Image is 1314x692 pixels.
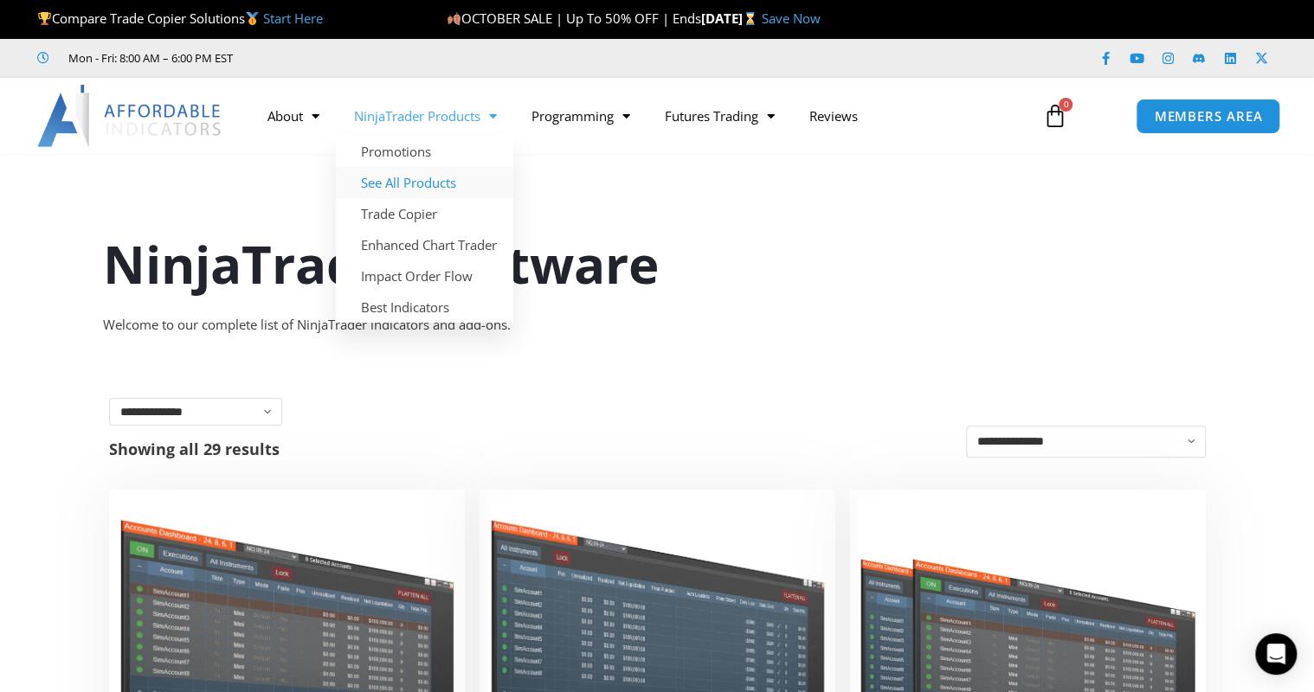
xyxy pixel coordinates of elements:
a: About [249,96,336,136]
a: See All Products [336,167,513,198]
ul: NinjaTrader Products [336,136,513,323]
span: 0 [1059,98,1072,112]
a: Start Here [263,10,323,27]
div: Welcome to our complete list of NinjaTrader indicators and add-ons. [103,313,1211,337]
span: Compare Trade Copier Solutions [37,10,323,27]
a: Best Indicators [336,292,513,323]
a: Trade Copier [336,198,513,229]
a: NinjaTrader Products [336,96,513,136]
img: LogoAI | Affordable Indicators – NinjaTrader [37,85,223,147]
a: Save Now [761,10,820,27]
a: Impact Order Flow [336,260,513,292]
p: Showing all 29 results [109,441,280,457]
a: 0 [1016,91,1092,141]
img: 🏆 [38,12,51,25]
span: OCTOBER SALE | Up To 50% OFF | Ends [447,10,701,27]
iframe: Customer reviews powered by Trustpilot [257,49,517,67]
a: Promotions [336,136,513,167]
span: MEMBERS AREA [1154,110,1262,123]
a: Reviews [791,96,874,136]
strong: [DATE] [701,10,761,27]
span: Mon - Fri: 8:00 AM – 6:00 PM EST [64,48,233,68]
a: MEMBERS AREA [1136,99,1280,134]
img: 🥇 [246,12,259,25]
nav: Menu [249,96,1025,136]
select: Shop order [966,426,1206,458]
img: ⌛ [744,12,757,25]
div: Open Intercom Messenger [1255,633,1297,675]
img: 🍂 [448,12,461,25]
a: Futures Trading [647,96,791,136]
a: Enhanced Chart Trader [336,229,513,260]
h1: NinjaTrader Software [103,227,1211,300]
a: Programming [513,96,647,136]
